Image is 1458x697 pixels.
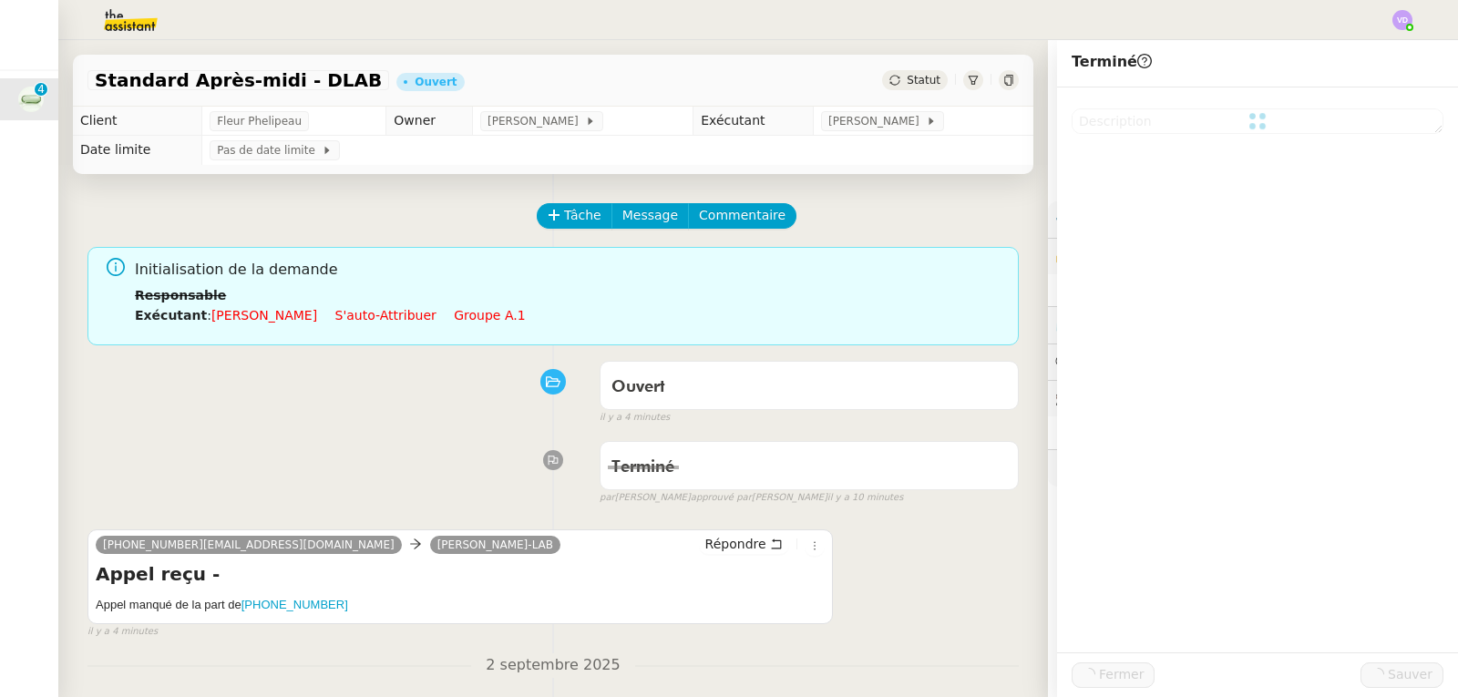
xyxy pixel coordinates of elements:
span: [PHONE_NUMBER][EMAIL_ADDRESS][DOMAIN_NAME] [103,538,395,551]
span: Statut [907,74,940,87]
div: ⚙️Procédures [1048,201,1458,237]
a: [PERSON_NAME]-LAB [430,537,560,553]
span: Message [622,205,678,226]
span: 🕵️ [1055,391,1283,405]
span: [PERSON_NAME] [828,112,926,130]
span: [PERSON_NAME] [488,112,585,130]
a: [PHONE_NUMBER] [241,598,348,611]
td: Client [73,107,202,136]
td: Exécutant [693,107,814,136]
div: 🕵️Autres demandes en cours 2 [1048,381,1458,416]
div: 🔐Données client [1048,239,1458,274]
a: S'auto-attribuer [335,308,436,323]
span: Fleur Phelipeau [217,112,302,130]
div: 💬Commentaires [1048,344,1458,380]
button: Commentaire [688,203,796,229]
a: Groupe a.1 [454,308,525,323]
span: 💬 [1055,354,1172,369]
span: il y a 4 minutes [87,624,158,640]
a: [PERSON_NAME] [211,308,317,323]
td: Date limite [73,136,202,165]
span: Terminé [1072,53,1152,70]
span: Initialisation de la demande [135,258,1004,282]
h5: Appel manqué de la part de [96,596,825,614]
img: svg [1392,10,1412,30]
button: Message [611,203,689,229]
nz-badge-sup: 4 [35,83,47,96]
span: 2 septembre 2025 [471,653,634,678]
button: Sauver [1360,662,1443,688]
span: approuvé par [691,490,752,506]
p: 4 [37,83,45,99]
span: ⏲️ [1055,317,1195,332]
div: ⏲️Tâches 260:30 [1048,307,1458,343]
div: 🧴Autres [1048,450,1458,486]
span: Ouvert [611,379,665,395]
span: 🔐 [1055,246,1174,267]
h4: Appel reçu - [96,561,825,587]
span: par [600,490,615,506]
b: Responsable [135,288,226,302]
td: Owner [386,107,473,136]
span: Répondre [705,535,766,553]
span: Standard Après-midi - DLAB [95,71,382,89]
small: [PERSON_NAME] [PERSON_NAME] [600,490,903,506]
button: Fermer [1072,662,1155,688]
span: il y a 10 minutes [827,490,904,506]
span: il y a 4 minutes [600,410,670,425]
span: Terminé [611,459,674,476]
span: Pas de date limite [217,141,322,159]
div: Ouvert [415,77,457,87]
button: Tâche [537,203,612,229]
button: Répondre [699,534,789,554]
span: ⚙️ [1055,209,1150,230]
span: : [207,308,211,323]
span: Tâche [564,205,601,226]
img: 7f9b6497-4ade-4d5b-ae17-2cbe23708554 [18,87,44,112]
span: 🧴 [1055,460,1112,475]
b: Exécutant [135,308,207,323]
span: Commentaire [699,205,785,226]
